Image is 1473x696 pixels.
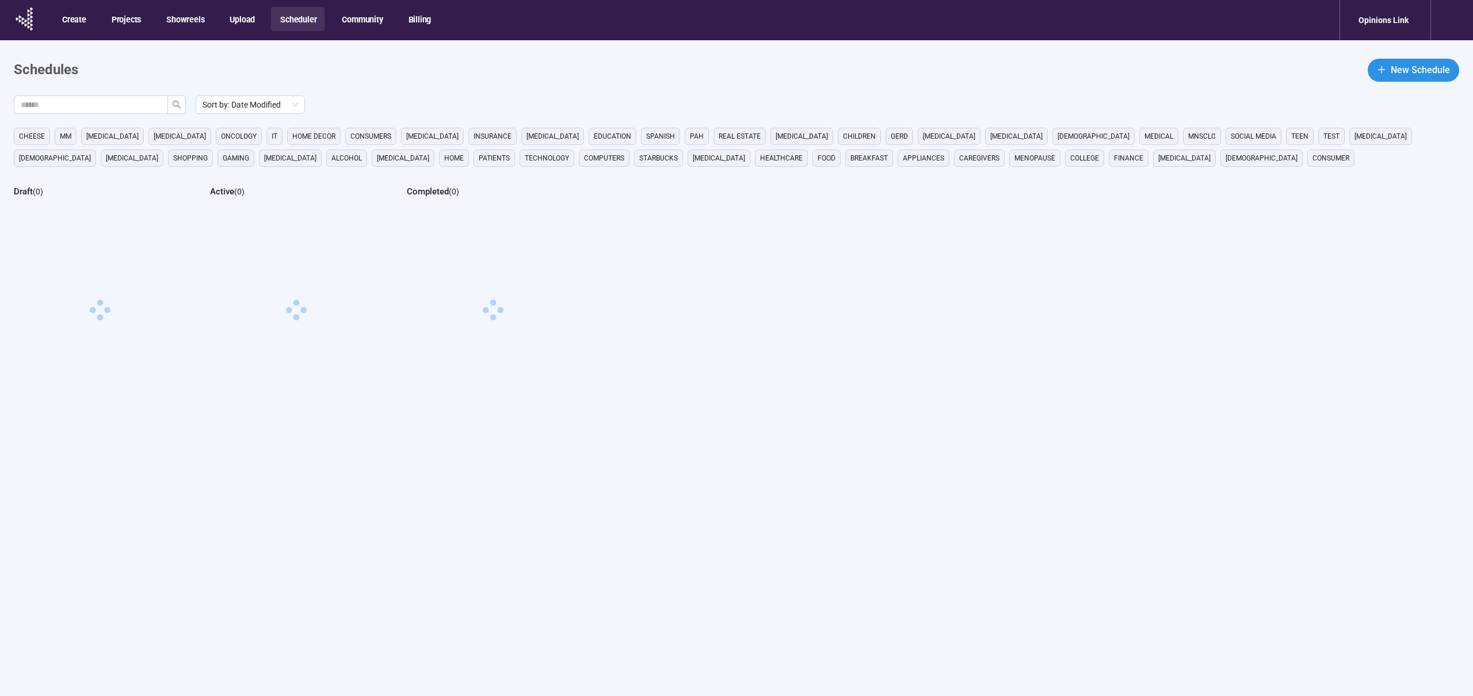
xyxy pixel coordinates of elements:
span: technology [525,152,569,164]
button: Community [333,7,391,31]
span: appliances [903,152,944,164]
span: [DEMOGRAPHIC_DATA] [19,152,91,164]
span: [MEDICAL_DATA] [923,131,975,142]
h1: Schedules [14,59,78,81]
span: [MEDICAL_DATA] [526,131,579,142]
span: search [172,100,181,109]
span: college [1070,152,1099,164]
span: [MEDICAL_DATA] [106,152,158,164]
span: [MEDICAL_DATA] [377,152,429,164]
span: Sort by: Date Modified [203,96,298,113]
span: consumers [350,131,391,142]
span: GERD [891,131,908,142]
span: shopping [173,152,208,164]
span: medical [1144,131,1173,142]
span: [DEMOGRAPHIC_DATA] [1226,152,1298,164]
span: healthcare [760,152,803,164]
button: Scheduler [271,7,325,31]
span: ( 0 ) [234,187,245,196]
span: education [594,131,631,142]
span: Spanish [646,131,675,142]
span: PAH [690,131,704,142]
span: mnsclc [1188,131,1216,142]
h2: Draft [14,186,33,197]
span: MM [60,131,71,142]
span: cheese [19,131,45,142]
span: [MEDICAL_DATA] [406,131,459,142]
span: Food [818,152,835,164]
span: [MEDICAL_DATA] [990,131,1043,142]
span: [MEDICAL_DATA] [154,131,206,142]
span: Test [1323,131,1340,142]
span: caregivers [959,152,999,164]
h2: Active [210,186,234,197]
span: it [272,131,277,142]
span: alcohol [331,152,362,164]
button: search [167,95,186,114]
span: home decor [292,131,335,142]
span: Patients [479,152,510,164]
span: social media [1231,131,1276,142]
span: home [444,152,464,164]
span: Insurance [474,131,512,142]
div: Opinions Link [1352,9,1415,31]
span: [MEDICAL_DATA] [1158,152,1211,164]
button: Create [53,7,94,31]
span: gaming [223,152,249,164]
span: plus [1377,65,1386,74]
button: Showreels [157,7,212,31]
span: [MEDICAL_DATA] [693,152,745,164]
button: Billing [399,7,440,31]
span: children [843,131,876,142]
span: ( 0 ) [33,187,43,196]
span: real estate [719,131,761,142]
span: [MEDICAL_DATA] [1354,131,1407,142]
span: consumer [1312,152,1349,164]
span: [MEDICAL_DATA] [264,152,316,164]
button: Projects [102,7,149,31]
span: [DEMOGRAPHIC_DATA] [1058,131,1129,142]
span: New Schedule [1391,63,1450,77]
span: breakfast [850,152,888,164]
span: menopause [1014,152,1055,164]
span: Teen [1291,131,1308,142]
span: oncology [221,131,257,142]
span: finance [1114,152,1143,164]
h2: Completed [407,186,449,197]
span: ( 0 ) [449,187,459,196]
span: [MEDICAL_DATA] [86,131,139,142]
button: Upload [220,7,263,31]
button: plusNew Schedule [1368,59,1459,82]
span: [MEDICAL_DATA] [776,131,828,142]
span: computers [584,152,624,164]
span: starbucks [639,152,678,164]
